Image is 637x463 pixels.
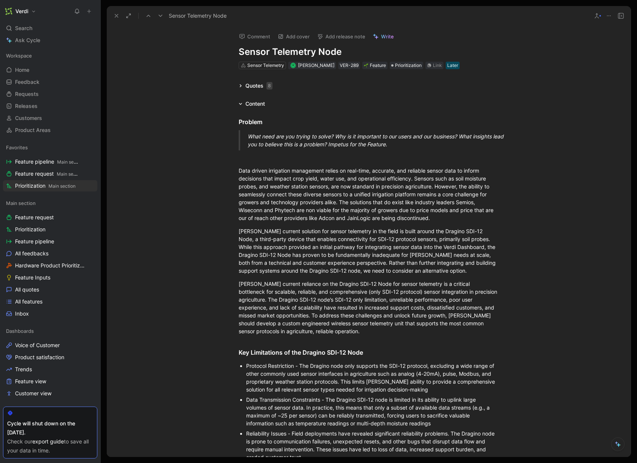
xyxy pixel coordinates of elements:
[369,31,397,42] button: Write
[3,50,97,61] div: Workspace
[3,112,97,124] a: Customers
[15,354,64,361] span: Product satisfaction
[7,437,93,455] div: Check our to save all your data in time.
[3,23,97,34] div: Search
[6,144,28,151] span: Favorites
[3,352,97,363] a: Product satisfaction
[3,325,97,337] div: Dashboards
[15,182,76,190] span: Prioritization
[298,62,334,68] span: [PERSON_NAME]
[3,197,97,209] div: Main section
[3,142,97,153] div: Favorites
[169,11,227,20] span: Sensor Telemetry Node
[3,124,97,136] a: Product Areas
[3,224,97,235] a: Prioritization
[15,226,45,233] span: Prioritization
[3,76,97,88] a: Feedback
[15,126,51,134] span: Product Areas
[248,132,508,148] div: What need are you trying to solve? Why is it important to our users and our business? What insigh...
[3,168,97,179] a: Feature requestMain section
[15,390,51,397] span: Customer view
[236,99,268,108] div: Content
[15,366,32,373] span: Trends
[3,212,97,223] a: Feature request
[15,158,79,166] span: Feature pipeline
[447,62,458,69] div: Later
[340,62,359,69] div: VER-289
[15,250,48,257] span: All feedbacks
[3,284,97,295] a: All quotes
[15,24,32,33] span: Search
[246,396,499,427] div: Data Transmission Constraints - The Dragino SDI-12 node is limited in its ability to uplink large...
[15,78,39,86] span: Feedback
[15,378,46,385] span: Feature view
[236,81,275,90] div: Quotes8
[15,342,60,349] span: Voice of Customer
[246,430,499,461] div: Reliability Issues - Field deployments have revealed significant reliability problems. The Dragin...
[3,296,97,307] a: All features
[239,348,499,357] div: Key Limitations of the Dragino SDI-12 Node
[15,90,39,98] span: Requests
[3,100,97,112] a: Releases
[362,62,387,69] div: 🌱Feature
[3,376,97,387] a: Feature view
[15,214,54,221] span: Feature request
[433,62,442,69] div: Link
[314,31,369,42] button: Add release note
[15,286,39,293] span: All quotes
[15,262,87,269] span: Hardware Product Prioritization
[3,6,38,17] button: VerdiVerdi
[15,36,40,45] span: Ask Cycle
[3,364,97,375] a: Trends
[15,8,28,15] h1: Verdi
[291,63,295,67] div: R
[48,183,76,189] span: Main section
[239,167,499,222] div: Data driven irrigation management relies on real-time, accurate, and reliable sensor data to info...
[266,82,272,90] div: 8
[15,102,38,110] span: Releases
[236,31,274,42] button: Comment
[3,272,97,283] a: Feature Inputs
[57,171,84,177] span: Main section
[15,298,42,305] span: All features
[32,438,64,445] a: export guide
[239,117,499,126] div: Problem
[247,62,284,69] div: Sensor Telemetry
[3,35,97,46] a: Ask Cycle
[7,419,93,437] div: Cycle will shut down on the [DATE].
[6,327,34,335] span: Dashboards
[245,81,272,90] div: Quotes
[3,325,97,399] div: DashboardsVoice of CustomerProduct satisfactionTrendsFeature viewCustomer view
[15,274,50,281] span: Feature Inputs
[239,280,499,335] div: [PERSON_NAME] current reliance on the Dragino SDI-12 Node for sensor telemetry is a critical bott...
[3,236,97,247] a: Feature pipeline
[3,197,97,319] div: Main sectionFeature requestPrioritizationFeature pipelineAll feedbacksHardware Product Prioritiza...
[6,199,36,207] span: Main section
[15,238,54,245] span: Feature pipeline
[239,46,499,58] h1: Sensor Telemetry Node
[390,62,423,69] div: Prioritization
[15,170,79,178] span: Feature request
[245,99,265,108] div: Content
[364,63,368,68] img: 🌱
[15,114,42,122] span: Customers
[239,227,499,275] div: [PERSON_NAME] current solution for sensor telemetry in the field is built around the Dragino SDI-...
[246,362,499,393] div: Protocol Restriction - The Dragino node only supports the SDI-12 protocol, excluding a wide range...
[15,66,29,74] span: Home
[6,52,32,59] span: Workspace
[3,180,97,191] a: PrioritizationMain section
[3,340,97,351] a: Voice of Customer
[3,64,97,76] a: Home
[3,248,97,259] a: All feedbacks
[3,88,97,100] a: Requests
[3,156,97,167] a: Feature pipelineMain section
[15,310,29,317] span: Inbox
[364,62,386,69] div: Feature
[3,388,97,399] a: Customer view
[395,62,422,69] span: Prioritization
[274,31,313,42] button: Add cover
[381,33,394,40] span: Write
[3,308,97,319] a: Inbox
[57,159,84,165] span: Main section
[5,8,12,15] img: Verdi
